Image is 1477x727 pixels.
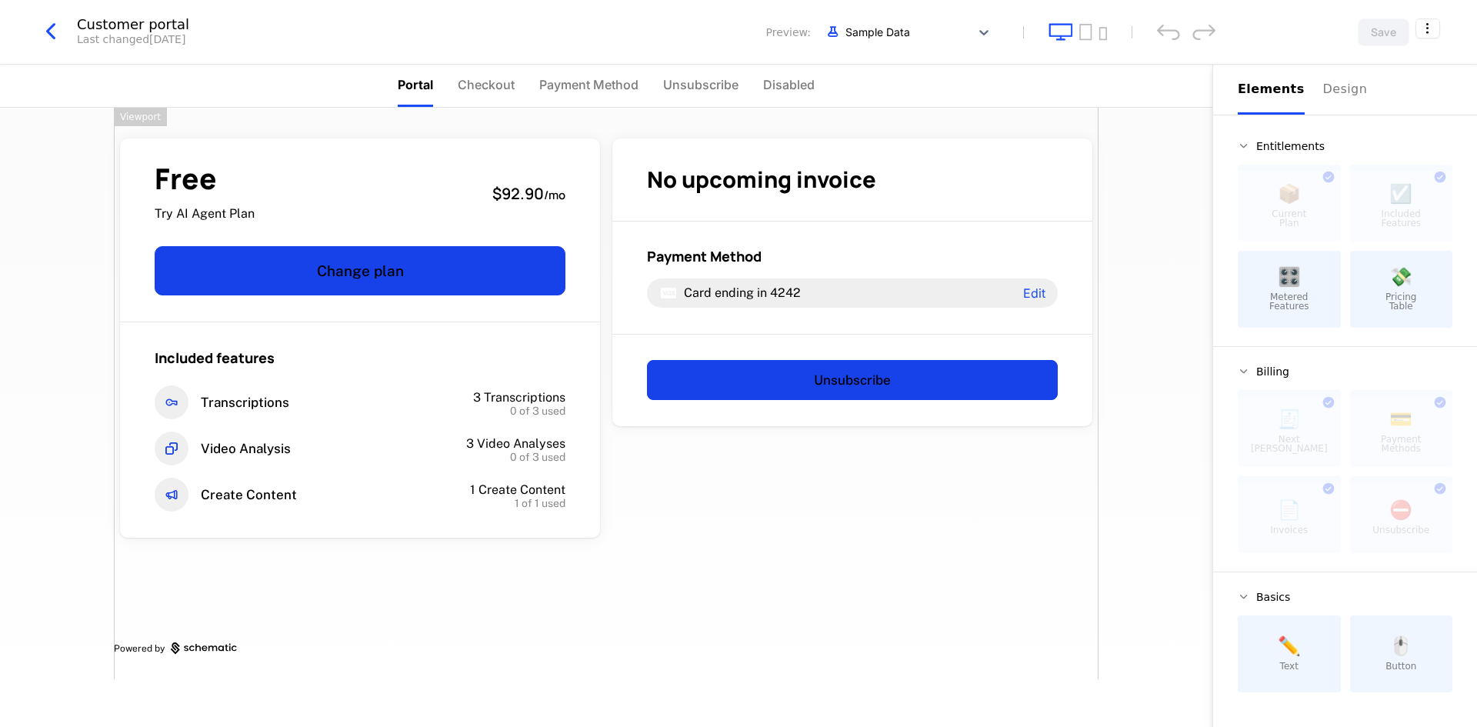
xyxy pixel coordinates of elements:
[77,18,189,32] div: Customer portal
[155,246,565,295] button: Change plan
[1385,292,1416,311] span: Pricing Table
[663,75,738,94] span: Unsubscribe
[114,642,165,655] span: Powered by
[647,247,762,265] span: Payment Method
[398,75,433,94] span: Portal
[1238,65,1452,115] div: Choose Sub Page
[544,187,565,203] sub: / mo
[1385,662,1416,671] span: Button
[155,385,188,419] i: key
[1238,80,1305,98] div: Elements
[114,108,167,126] div: Viewport
[1278,268,1301,286] span: 🎛️
[201,394,289,412] span: Transcriptions
[77,32,185,47] div: Last changed [DATE]
[458,75,515,94] span: Checkout
[539,75,638,94] span: Payment Method
[466,436,565,451] span: 3 Video Analyses
[1192,24,1215,40] div: redo
[1389,268,1412,286] span: 💸
[1256,141,1325,152] span: Entitlements
[1157,24,1180,40] div: undo
[114,642,1099,655] a: Powered by
[1415,18,1440,38] button: Select action
[155,165,255,193] span: Free
[155,348,275,367] span: Included features
[1323,80,1372,98] div: Design
[155,205,255,222] span: Try AI Agent Plan
[510,452,565,462] span: 0 of 3 used
[1269,292,1309,311] span: Metered Features
[1079,23,1092,41] button: tablet
[201,486,297,504] span: Create Content
[1256,592,1290,602] span: Basics
[1023,287,1045,299] span: Edit
[647,164,876,195] span: No upcoming invoice
[647,360,1058,400] button: Unsubscribe
[1280,662,1299,671] span: Text
[684,285,767,300] span: Card ending in
[659,284,678,302] i: visa
[1358,18,1409,46] button: Save
[155,478,188,512] i: speaker
[770,285,801,300] span: 4242
[470,482,565,497] span: 1 Create Content
[1389,637,1412,655] span: 🖱️
[763,75,815,94] span: Disabled
[766,25,811,40] span: Preview:
[201,440,291,458] span: Video Analysis
[1256,366,1289,377] span: Billing
[473,390,565,405] span: 3 Transcriptions
[492,183,544,204] span: $92.90
[1278,637,1301,655] span: ✏️
[510,405,565,416] span: 0 of 3 used
[515,498,565,509] span: 1 of 1 used
[1099,27,1107,41] button: mobile
[1049,23,1073,41] button: desktop
[155,432,188,465] i: copy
